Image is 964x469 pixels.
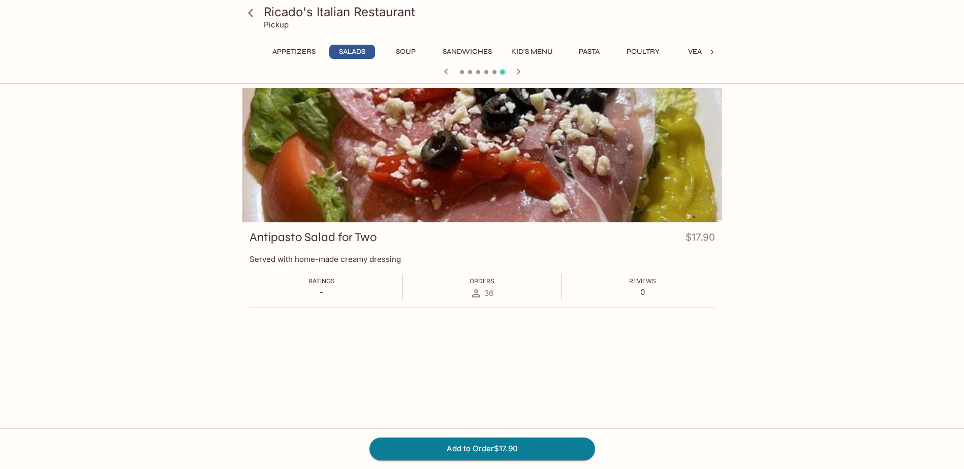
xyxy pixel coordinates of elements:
div: Antipasto Salad for Two [242,88,722,222]
p: - [308,287,335,297]
span: Orders [470,277,494,285]
p: Served with home-made creamy dressing [250,254,715,264]
button: Veal [674,45,720,59]
h3: Ricado's Italian Restaurant [264,4,718,20]
h3: Antipasto Salad for Two [250,229,377,245]
span: Ratings [308,277,335,285]
p: Pickup [264,20,289,29]
span: Reviews [629,277,656,285]
button: Soup [383,45,429,59]
span: 36 [484,288,493,298]
h4: $17.90 [686,229,715,249]
p: 0 [629,287,656,297]
button: Salads [329,45,375,59]
button: Pasta [567,45,612,59]
button: Add to Order$17.90 [369,438,595,460]
button: Sandwiches [437,45,497,59]
button: Poultry [620,45,666,59]
button: Appetizers [267,45,321,59]
button: Kid's Menu [506,45,558,59]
